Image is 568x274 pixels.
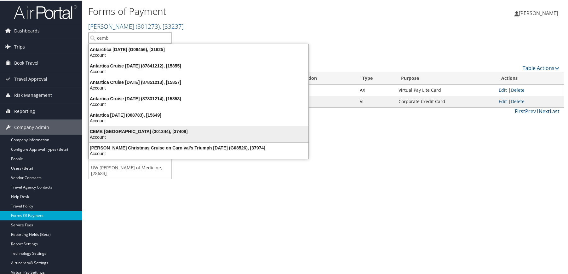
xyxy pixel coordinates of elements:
h1: Forms of Payment [88,4,405,17]
span: Travel Approval [14,71,47,86]
a: Delete [511,86,525,92]
div: Antarctica [DATE] (G08456), [31625] [85,46,312,52]
div: Antartica [DATE] (008783), [15649] [85,112,312,117]
th: Type [357,72,395,84]
div: Account [85,68,312,74]
span: Book Travel [14,55,38,70]
th: Actions [496,72,564,84]
span: Reporting [14,103,35,119]
a: UW [PERSON_NAME] of Medicine, [28683] [89,162,171,178]
a: [PERSON_NAME] [88,21,184,30]
th: Purpose: activate to sort column ascending [395,72,496,84]
a: Edit [499,98,507,104]
div: Account [85,52,312,57]
td: Virtual Pay Lite Card [395,84,496,95]
img: airportal-logo.png [14,4,77,19]
span: , [ 33237 ] [160,21,184,30]
a: Next [539,107,550,114]
td: | [496,95,564,107]
div: Antartica Cruise [DATE] (87841212), [15855] [85,62,312,68]
div: [PERSON_NAME] Christmas Cruise on Carnival's Triumph [DATE] (G08526), [37974] [85,144,312,150]
div: Account [85,134,312,139]
a: First [515,107,525,114]
span: [PERSON_NAME] [519,9,558,16]
a: Edit [499,86,507,92]
td: Corporate Credit Card [395,95,496,107]
a: 1 [536,107,539,114]
span: Trips [14,38,25,54]
td: | [496,84,564,95]
span: Risk Management [14,87,52,102]
a: Table Actions [523,64,559,71]
a: Delete [511,98,525,104]
div: CEMB [GEOGRAPHIC_DATA] (301344), [37409] [85,128,312,134]
td: AX [357,84,395,95]
span: Company Admin [14,119,49,135]
span: ( 301273 ) [136,21,160,30]
span: Dashboards [14,22,40,38]
div: Account [85,117,312,123]
div: Antartica Cruise [DATE] (87831214), [15853] [85,95,312,101]
div: Account [85,101,312,107]
a: Prev [525,107,536,114]
input: Search Accounts [89,32,171,43]
div: Antartica Cruise [DATE] (87851213), [15857] [85,79,312,85]
td: 7/26 [289,95,357,107]
a: Last [550,107,559,114]
div: Account [85,150,312,156]
td: 7/27 [289,84,357,95]
div: Account [85,85,312,90]
th: Expiration: activate to sort column ascending [289,72,357,84]
td: VI [357,95,395,107]
a: [PERSON_NAME] [514,3,564,22]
